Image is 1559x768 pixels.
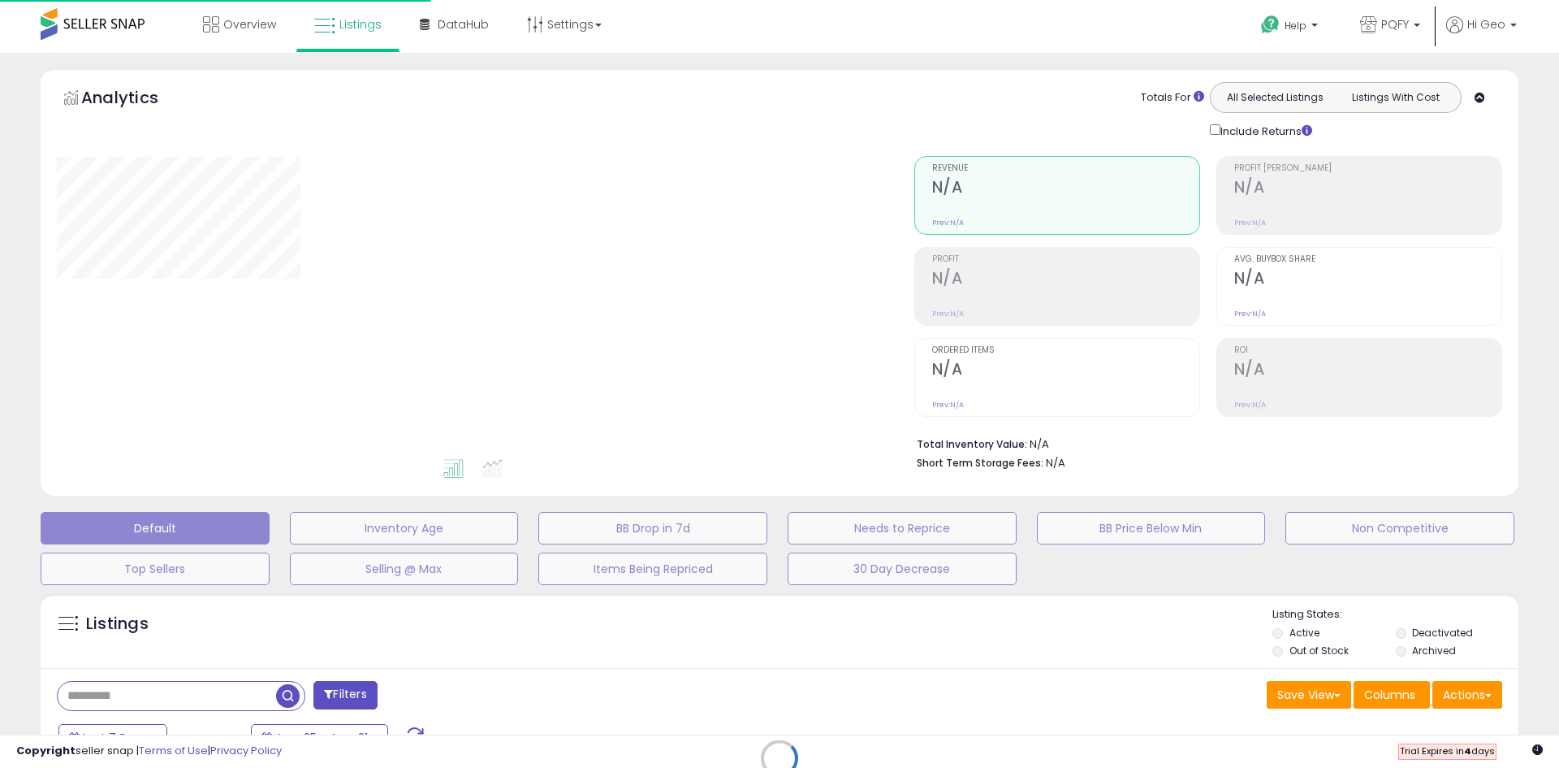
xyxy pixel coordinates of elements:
[1234,269,1501,291] h2: N/A
[1234,218,1266,228] small: Prev: N/A
[1467,16,1505,33] span: Hi Geo
[41,512,270,545] button: Default
[290,553,519,585] button: Selling @ Max
[438,16,489,33] span: DataHub
[1234,164,1501,173] span: Profit [PERSON_NAME]
[538,553,767,585] button: Items Being Repriced
[1234,255,1501,264] span: Avg. Buybox Share
[339,16,382,33] span: Listings
[290,512,519,545] button: Inventory Age
[41,553,270,585] button: Top Sellers
[1215,87,1336,108] button: All Selected Listings
[932,309,964,319] small: Prev: N/A
[917,456,1043,470] b: Short Term Storage Fees:
[1037,512,1266,545] button: BB Price Below Min
[917,437,1027,451] b: Total Inventory Value:
[1285,19,1306,33] span: Help
[1335,87,1456,108] button: Listings With Cost
[932,164,1199,173] span: Revenue
[932,360,1199,382] h2: N/A
[932,218,964,228] small: Prev: N/A
[932,255,1199,264] span: Profit
[1446,16,1517,53] a: Hi Geo
[1248,2,1334,53] a: Help
[1381,16,1409,33] span: PQFY
[788,512,1017,545] button: Needs to Reprice
[1141,90,1204,106] div: Totals For
[1234,400,1266,410] small: Prev: N/A
[1234,309,1266,319] small: Prev: N/A
[932,346,1199,355] span: Ordered Items
[16,743,76,758] strong: Copyright
[1046,455,1065,471] span: N/A
[81,86,190,113] h5: Analytics
[16,744,282,759] div: seller snap | |
[932,269,1199,291] h2: N/A
[932,400,964,410] small: Prev: N/A
[1234,346,1501,355] span: ROI
[223,16,276,33] span: Overview
[1234,178,1501,200] h2: N/A
[1285,512,1514,545] button: Non Competitive
[917,433,1490,453] li: N/A
[1234,360,1501,382] h2: N/A
[788,553,1017,585] button: 30 Day Decrease
[1260,15,1280,35] i: Get Help
[932,178,1199,200] h2: N/A
[538,512,767,545] button: BB Drop in 7d
[1198,121,1332,140] div: Include Returns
